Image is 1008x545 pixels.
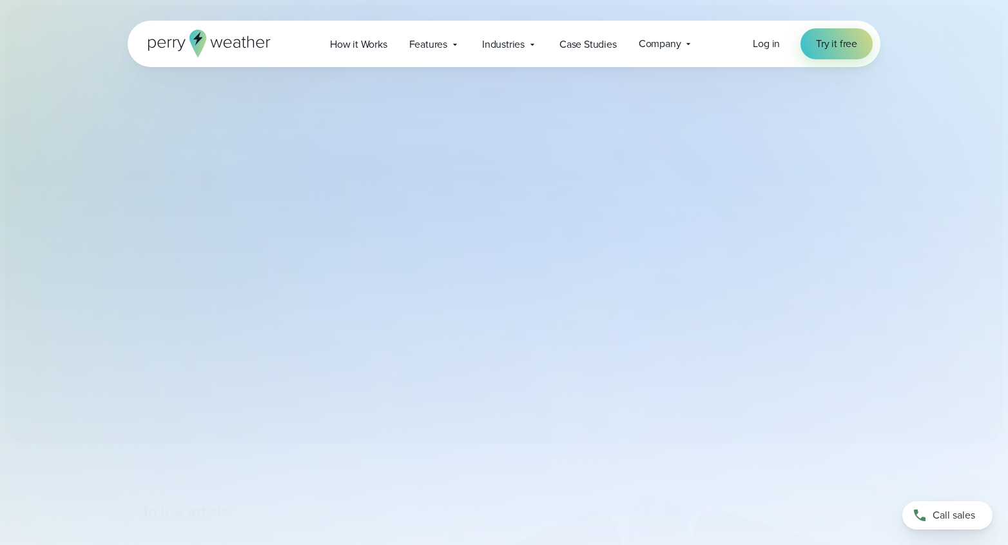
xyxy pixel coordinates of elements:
span: Log in [753,36,780,51]
a: Try it free [800,28,873,59]
span: Industries [482,37,525,52]
span: Case Studies [559,37,617,52]
span: Call sales [933,508,975,523]
a: How it Works [319,31,398,57]
a: Case Studies [548,31,628,57]
span: Try it free [816,36,857,52]
span: Company [639,36,681,52]
span: How it Works [330,37,387,52]
a: Call sales [902,501,993,530]
a: Log in [753,36,780,52]
span: Features [409,37,447,52]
